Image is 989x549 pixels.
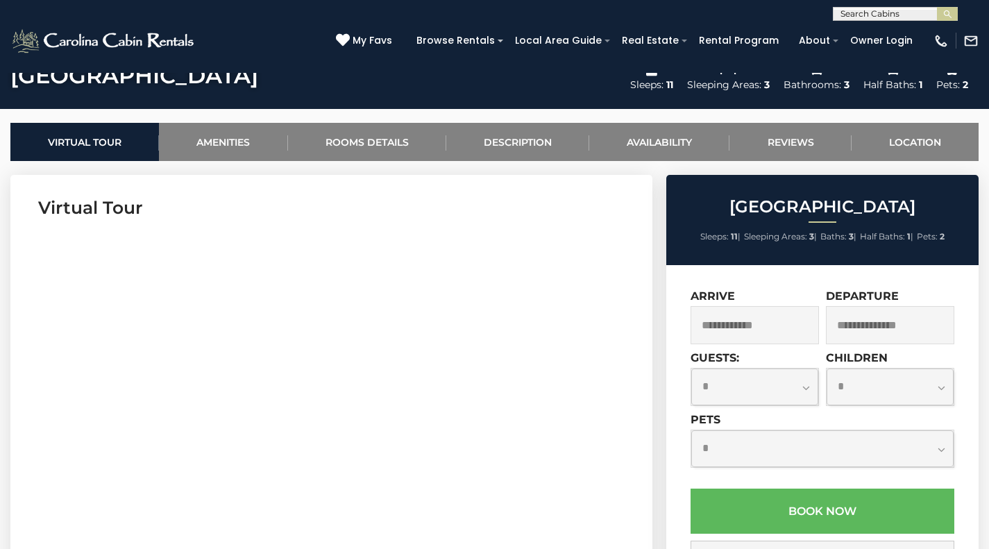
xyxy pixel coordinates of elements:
[826,351,888,364] label: Children
[409,30,502,51] a: Browse Rentals
[744,228,817,246] li: |
[670,198,975,216] h2: [GEOGRAPHIC_DATA]
[38,196,625,220] h3: Virtual Tour
[826,289,899,303] label: Departure
[933,33,949,49] img: phone-regular-white.png
[159,123,287,161] a: Amenities
[940,231,945,242] strong: 2
[843,30,920,51] a: Owner Login
[744,231,807,242] span: Sleeping Areas:
[700,228,741,246] li: |
[692,30,786,51] a: Rental Program
[691,489,954,534] button: Book Now
[917,231,938,242] span: Pets:
[700,231,729,242] span: Sleeps:
[446,123,589,161] a: Description
[809,231,814,242] strong: 3
[792,30,837,51] a: About
[336,33,396,49] a: My Favs
[691,289,735,303] label: Arrive
[508,30,609,51] a: Local Area Guide
[860,231,905,242] span: Half Baths:
[731,231,738,242] strong: 11
[849,231,854,242] strong: 3
[963,33,979,49] img: mail-regular-white.png
[615,30,686,51] a: Real Estate
[10,123,159,161] a: Virtual Tour
[852,123,979,161] a: Location
[820,228,856,246] li: |
[907,231,911,242] strong: 1
[589,123,729,161] a: Availability
[820,231,847,242] span: Baths:
[10,27,198,55] img: White-1-2.png
[288,123,446,161] a: Rooms Details
[860,228,913,246] li: |
[691,351,739,364] label: Guests:
[353,33,392,48] span: My Favs
[691,413,720,426] label: Pets
[729,123,851,161] a: Reviews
